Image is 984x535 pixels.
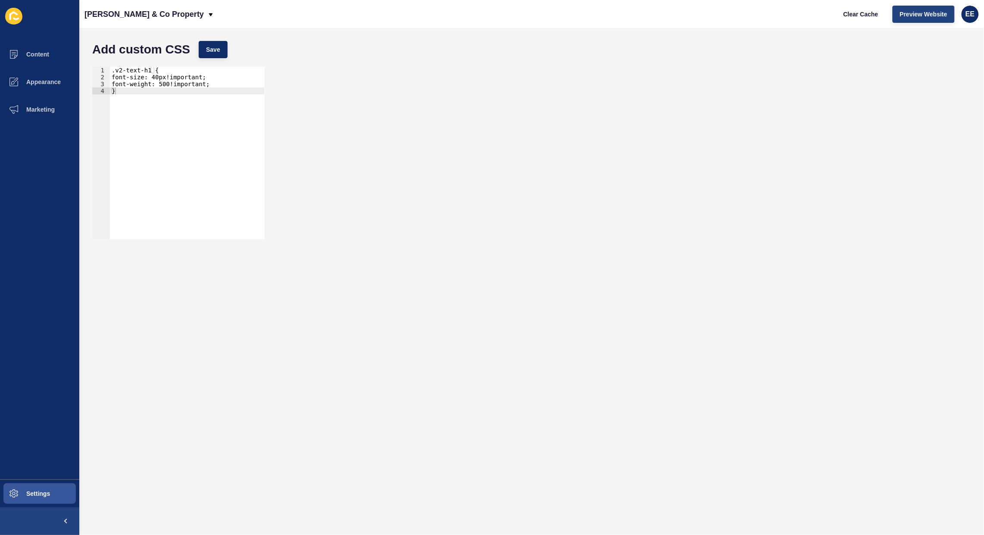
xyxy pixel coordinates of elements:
[900,10,947,19] span: Preview Website
[84,3,204,25] p: [PERSON_NAME] & Co Property
[893,6,955,23] button: Preview Website
[92,67,110,74] div: 1
[92,45,190,54] h1: Add custom CSS
[199,41,228,58] button: Save
[843,10,878,19] span: Clear Cache
[92,74,110,81] div: 2
[836,6,886,23] button: Clear Cache
[206,45,220,54] span: Save
[92,81,110,88] div: 3
[965,10,975,19] span: EE
[92,88,110,94] div: 4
